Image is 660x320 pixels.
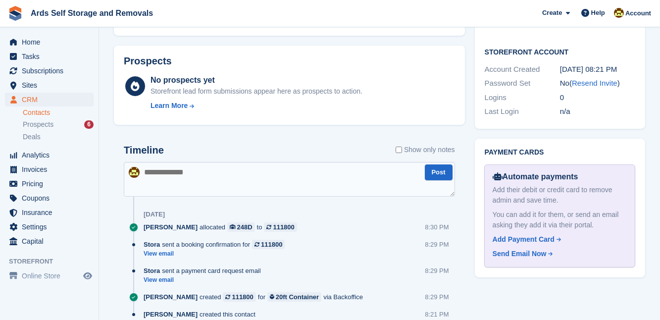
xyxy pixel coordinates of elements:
[232,292,253,302] div: 111800
[22,35,81,49] span: Home
[227,222,255,232] a: 248D
[151,86,362,97] div: Storefront lead form submissions appear here as prospects to action.
[144,310,260,319] div: created this contact
[493,171,627,183] div: Automate payments
[144,240,160,249] span: Stora
[485,78,560,89] div: Password Set
[124,145,164,156] h2: Timeline
[252,240,285,249] a: 111800
[425,240,449,249] div: 8:29 PM
[22,206,81,219] span: Insurance
[5,234,94,248] a: menu
[84,120,94,129] div: 6
[9,257,99,267] span: Storefront
[22,220,81,234] span: Settings
[8,6,23,21] img: stora-icon-8386f47178a22dfd0bd8f6a31ec36ba5ce8667c1dd55bd0f319d3a0aa187defe.svg
[5,148,94,162] a: menu
[493,210,627,230] div: You can add it for them, or send an email asking they add it via their portal.
[5,35,94,49] a: menu
[22,148,81,162] span: Analytics
[5,93,94,107] a: menu
[22,50,81,63] span: Tasks
[485,149,635,157] h2: Payment cards
[5,206,94,219] a: menu
[144,292,198,302] span: [PERSON_NAME]
[22,162,81,176] span: Invoices
[144,266,160,275] span: Stora
[485,106,560,117] div: Last Login
[22,93,81,107] span: CRM
[493,234,623,245] a: Add Payment Card
[22,234,81,248] span: Capital
[614,8,624,18] img: Mark McFerran
[572,79,617,87] a: Resend Invite
[27,5,157,21] a: Ards Self Storage and Removals
[5,162,94,176] a: menu
[144,276,266,284] a: View email
[144,222,198,232] span: [PERSON_NAME]
[493,249,547,259] div: Send Email Now
[23,132,41,142] span: Deals
[5,64,94,78] a: menu
[23,119,94,130] a: Prospects 6
[542,8,562,18] span: Create
[493,234,555,245] div: Add Payment Card
[22,64,81,78] span: Subscriptions
[485,92,560,104] div: Logins
[276,292,319,302] div: 20ft Container
[23,132,94,142] a: Deals
[144,250,290,258] a: View email
[396,145,455,155] label: Show only notes
[591,8,605,18] span: Help
[151,101,188,111] div: Learn More
[144,240,290,249] div: sent a booking confirmation for
[5,78,94,92] a: menu
[560,92,635,104] div: 0
[144,266,266,275] div: sent a payment card request email
[5,177,94,191] a: menu
[267,292,321,302] a: 20ft Container
[22,191,81,205] span: Coupons
[425,164,453,181] button: Post
[5,50,94,63] a: menu
[425,266,449,275] div: 8:29 PM
[22,78,81,92] span: Sites
[625,8,651,18] span: Account
[493,185,627,206] div: Add their debit or credit card to remove admin and save time.
[144,310,198,319] span: [PERSON_NAME]
[261,240,282,249] div: 111800
[151,101,362,111] a: Learn More
[425,292,449,302] div: 8:29 PM
[144,292,368,302] div: created for via Backoffice
[560,64,635,75] div: [DATE] 08:21 PM
[5,269,94,283] a: menu
[223,292,255,302] a: 111800
[485,47,635,56] h2: Storefront Account
[151,74,362,86] div: No prospects yet
[425,310,449,319] div: 8:21 PM
[273,222,294,232] div: 111800
[5,220,94,234] a: menu
[425,222,449,232] div: 8:30 PM
[485,64,560,75] div: Account Created
[22,269,81,283] span: Online Store
[144,211,165,218] div: [DATE]
[23,108,94,117] a: Contacts
[560,106,635,117] div: n/a
[144,222,302,232] div: allocated to
[129,167,140,178] img: Mark McFerran
[237,222,253,232] div: 248D
[560,78,635,89] div: No
[82,270,94,282] a: Preview store
[569,79,620,87] span: ( )
[22,177,81,191] span: Pricing
[264,222,297,232] a: 111800
[396,145,402,155] input: Show only notes
[23,120,53,129] span: Prospects
[124,55,172,67] h2: Prospects
[5,191,94,205] a: menu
